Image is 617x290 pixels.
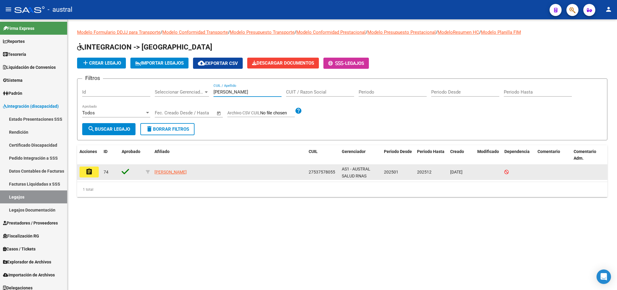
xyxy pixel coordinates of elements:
span: Prestadores / Proveedores [3,220,58,226]
datatable-header-cell: ID [101,145,119,165]
span: Descargar Documentos [252,60,314,66]
span: Fiscalización RG [3,233,39,239]
span: Tesorería [3,51,26,58]
span: Aprobado [122,149,140,154]
span: Modificado [477,149,499,154]
span: Afiliado [154,149,170,154]
span: AS1 - AUSTRAL SALUD RNAS [342,167,370,178]
button: Open calendar [216,110,223,117]
span: Acciones [79,149,97,154]
button: IMPORTAR LEGAJOS [130,58,189,69]
a: Modelo Presupuesto Transporte [230,30,294,35]
a: ModeloResumen HC [438,30,479,35]
button: -Legajos [323,58,369,69]
span: Sistema [3,77,23,84]
span: [PERSON_NAME] [154,170,187,174]
span: Periodo Desde [384,149,412,154]
datatable-header-cell: Afiliado [152,145,306,165]
span: INTEGRACION -> [GEOGRAPHIC_DATA] [77,43,212,51]
span: Gerenciador [342,149,366,154]
span: [DATE] [450,170,463,174]
span: Padrón [3,90,22,97]
span: Seleccionar Gerenciador [155,89,204,95]
button: Buscar Legajo [82,123,136,135]
span: Archivo CSV CUIL [227,110,260,115]
span: Comentario Adm. [574,149,596,161]
span: 74 [104,170,108,174]
span: Liquidación de Convenios [3,64,56,71]
button: Borrar Filtros [140,123,195,135]
span: 202512 [417,170,432,174]
span: Legajos [345,61,364,66]
datatable-header-cell: Acciones [77,145,101,165]
span: Comentario [538,149,560,154]
span: 202501 [384,170,398,174]
mat-icon: menu [5,6,12,13]
span: Integración (discapacidad) [3,103,59,110]
a: Modelo Presupuesto Prestacional [367,30,436,35]
mat-icon: assignment [86,168,93,175]
datatable-header-cell: Comentario [535,145,571,165]
datatable-header-cell: Gerenciador [339,145,382,165]
span: Periodo Hasta [417,149,444,154]
span: Reportes [3,38,25,45]
span: Explorador de Archivos [3,259,51,265]
div: 1 total [77,182,607,197]
span: Todos [82,110,95,116]
span: IMPORTAR LEGAJOS [135,60,184,66]
span: - [328,61,345,66]
span: ID [104,149,108,154]
datatable-header-cell: Comentario Adm. [571,145,607,165]
datatable-header-cell: CUIL [306,145,339,165]
span: - austral [48,3,72,16]
span: Buscar Legajo [88,126,130,132]
span: 27537578055 [309,170,335,174]
mat-icon: person [605,6,612,13]
span: Creado [450,149,464,154]
a: Modelo Formulario DDJJ para Transporte [77,30,160,35]
button: Crear Legajo [77,58,126,69]
datatable-header-cell: Periodo Hasta [415,145,448,165]
span: Crear Legajo [82,60,121,66]
button: Exportar CSV [193,58,243,69]
span: Firma Express [3,25,34,32]
a: Modelo Planilla FIM [481,30,521,35]
datatable-header-cell: Creado [448,145,475,165]
mat-icon: delete [146,125,153,132]
span: Importación de Archivos [3,272,55,278]
datatable-header-cell: Aprobado [119,145,143,165]
span: Casos / Tickets [3,246,36,252]
mat-icon: cloud_download [198,59,205,67]
datatable-header-cell: Periodo Desde [382,145,415,165]
mat-icon: help [295,107,302,114]
mat-icon: add [82,59,89,66]
datatable-header-cell: Modificado [475,145,502,165]
span: Exportar CSV [198,61,238,66]
input: Archivo CSV CUIL [260,110,295,116]
a: Modelo Conformidad Transporte [162,30,228,35]
button: Descargar Documentos [247,58,319,69]
input: Start date [155,110,174,116]
mat-icon: search [88,125,95,132]
input: End date [180,110,209,116]
div: Open Intercom Messenger [597,269,611,284]
h3: Filtros [82,74,103,82]
div: / / / / / / [77,29,607,197]
a: Modelo Conformidad Prestacional [296,30,366,35]
span: Borrar Filtros [146,126,189,132]
span: CUIL [309,149,318,154]
span: Dependencia [504,149,530,154]
datatable-header-cell: Dependencia [502,145,535,165]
